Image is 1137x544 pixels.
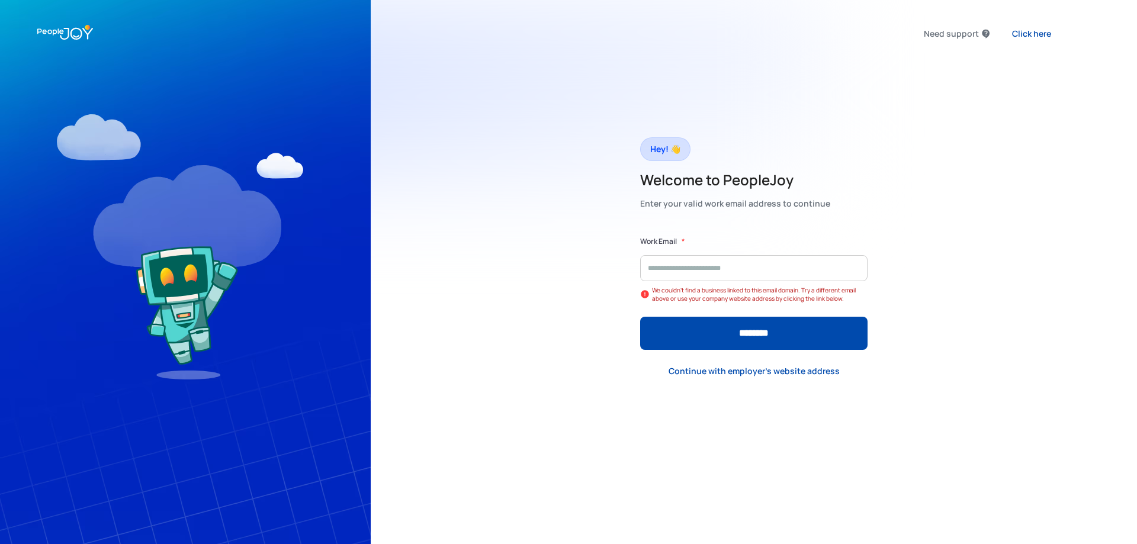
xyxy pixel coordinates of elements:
[1003,22,1061,46] a: Click here
[669,365,840,377] div: Continue with employer's website address
[1012,28,1051,40] div: Click here
[640,195,830,212] div: Enter your valid work email address to continue
[650,141,680,157] div: Hey! 👋
[640,236,677,247] label: Work Email
[640,170,830,189] h2: Welcome to PeopleJoy
[924,25,979,42] div: Need support
[659,359,849,383] a: Continue with employer's website address
[652,286,868,302] div: We couldn't find a business linked to this email domain. Try a different email above or use your ...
